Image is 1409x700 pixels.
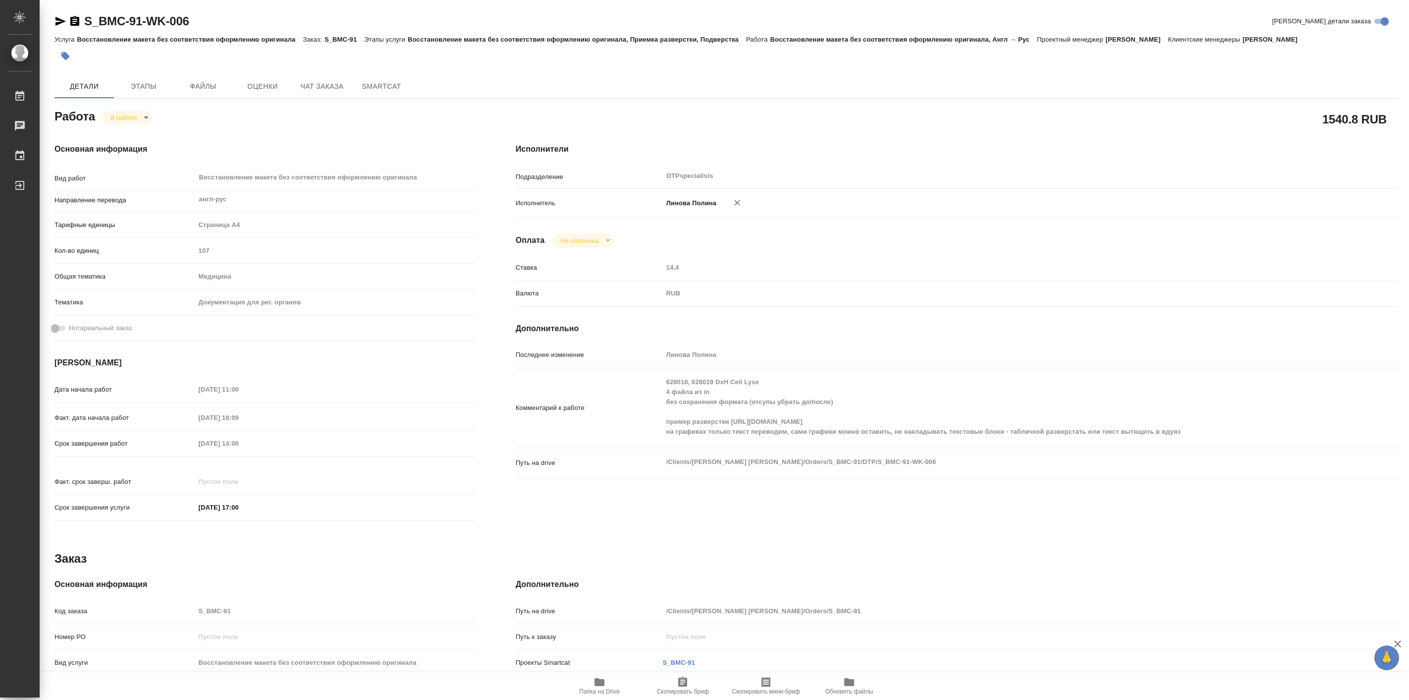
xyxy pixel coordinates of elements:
input: Пустое поле [195,382,282,397]
span: Детали [60,80,108,93]
input: Пустое поле [195,630,476,644]
h4: [PERSON_NAME] [54,357,476,369]
h4: Основная информация [54,143,476,155]
p: S_BMC-91 [325,36,364,43]
a: S_BMC-91-WK-006 [84,14,189,28]
h2: Заказ [54,551,87,567]
span: SmartCat [358,80,405,93]
button: Скопировать бриф [641,672,724,700]
p: [PERSON_NAME] [1106,36,1168,43]
span: Скопировать мини-бриф [732,688,800,695]
button: Не оплачена [557,236,601,245]
p: Заказ: [303,36,324,43]
p: Номер РО [54,632,195,642]
span: Оценки [239,80,286,93]
p: Путь на drive [516,458,663,468]
button: Папка на Drive [558,672,641,700]
p: Проекты Smartcat [516,658,663,668]
span: Чат заказа [298,80,346,93]
input: Пустое поле [195,474,282,489]
button: Скопировать мини-бриф [724,672,808,700]
p: Тарифные единицы [54,220,195,230]
button: В работе [108,114,140,122]
p: Последнее изменение [516,350,663,360]
span: Этапы [120,80,167,93]
p: Направление перевода [54,195,195,205]
div: RUB [663,285,1325,302]
p: Восстановление макета без соответствия оформлению оригинала, Англ → Рус [770,36,1037,43]
h4: Основная информация [54,579,476,590]
button: Удалить исполнителя [726,192,748,214]
p: Ставка [516,263,663,273]
span: Файлы [179,80,227,93]
p: Срок завершения работ [54,439,195,449]
h2: Работа [54,107,95,124]
p: Кол-во единиц [54,246,195,256]
p: Срок завершения услуги [54,503,195,513]
textarea: 628018, 628019 DxH Cell Lyse 4 файла из in без сохранения формата (отсупы убрать до/после) пример... [663,374,1325,440]
button: Скопировать ссылку [69,15,81,27]
textarea: /Clients/[PERSON_NAME] [PERSON_NAME]/Orders/S_BMC-91/DTP/S_BMC-91-WK-006 [663,454,1325,470]
span: Нотариальный заказ [69,323,132,333]
button: Скопировать ссылку для ЯМессенджера [54,15,66,27]
span: Скопировать бриф [656,688,708,695]
p: Комментарий к работе [516,403,663,413]
input: Пустое поле [663,260,1325,275]
p: Восстановление макета без соответствия оформлению оригинала [77,36,303,43]
input: Пустое поле [663,348,1325,362]
p: Тематика [54,297,195,307]
p: Восстановление макета без соответствия оформлению оригинала, Приемка разверстки, Подверстка [408,36,746,43]
p: [PERSON_NAME] [1243,36,1305,43]
p: Проектный менеджер [1037,36,1105,43]
p: Валюта [516,289,663,298]
input: ✎ Введи что-нибудь [195,500,282,515]
input: Пустое поле [663,604,1325,618]
p: Клиентские менеджеры [1168,36,1243,43]
button: Обновить файлы [808,672,891,700]
span: 🙏 [1378,647,1395,668]
p: Код заказа [54,606,195,616]
p: Путь на drive [516,606,663,616]
input: Пустое поле [195,604,476,618]
div: Медицина [195,268,476,285]
span: Обновить файлы [825,688,873,695]
p: Услуга [54,36,77,43]
input: Пустое поле [195,243,476,258]
p: Вид работ [54,174,195,183]
button: 🙏 [1374,645,1399,670]
p: Дата начала работ [54,385,195,395]
p: Общая тематика [54,272,195,282]
div: Документация для рег. органов [195,294,476,311]
p: Факт. срок заверш. работ [54,477,195,487]
p: Подразделение [516,172,663,182]
input: Пустое поле [195,410,282,425]
h2: 1540.8 RUB [1322,111,1387,127]
h4: Оплата [516,234,545,246]
input: Пустое поле [663,630,1325,644]
span: [PERSON_NAME] детали заказа [1272,16,1371,26]
span: Папка на Drive [579,688,620,695]
input: Пустое поле [195,436,282,451]
div: В работе [103,111,152,124]
h4: Дополнительно [516,323,1398,335]
div: Страница А4 [195,217,476,233]
button: Добавить тэг [54,45,76,67]
p: Этапы услуги [364,36,408,43]
p: Факт. дата начала работ [54,413,195,423]
p: Исполнитель [516,198,663,208]
a: S_BMC-91 [663,659,695,666]
h4: Исполнители [516,143,1398,155]
p: Путь к заказу [516,632,663,642]
p: Линова Полина [663,198,717,208]
p: Работа [746,36,770,43]
h4: Дополнительно [516,579,1398,590]
p: Вид услуги [54,658,195,668]
input: Пустое поле [195,655,476,670]
div: В работе [552,234,613,247]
